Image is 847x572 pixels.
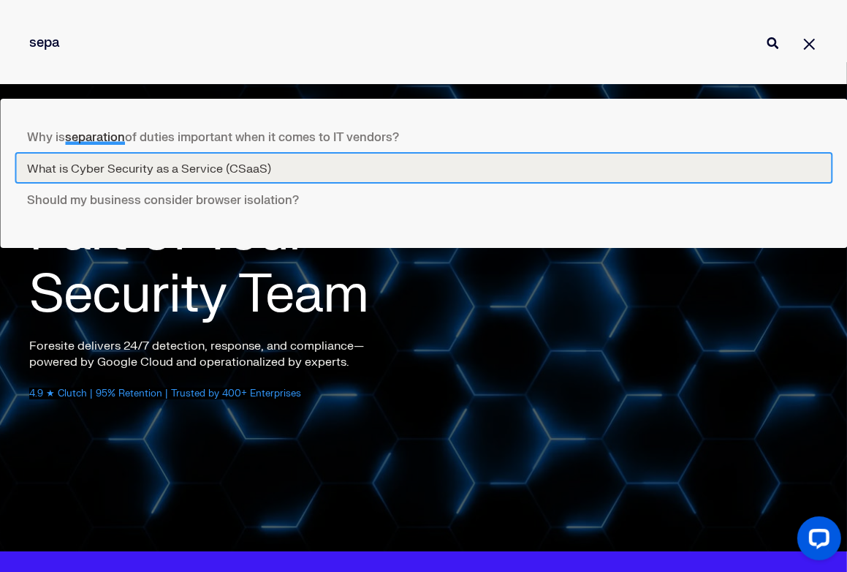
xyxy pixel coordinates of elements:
a: Should my business consider browser isolation? [15,184,832,215]
span: separation [65,130,125,145]
a: What is Cyber Security as a Service (CSaaS) [15,152,832,184]
iframe: LiveChat chat widget [786,511,847,572]
a: Why isseparationof duties important when it comes to IT vendors? [15,121,832,152]
a: Close Search [800,34,818,52]
p: Foresite delivers 24/7 detection, response, and compliance—powered by Google Cloud and operationa... [29,338,395,370]
button: Perform Search [764,34,781,52]
span: 4.9 ★ Clutch | 95% Retention | Trusted by 400+ Enterprises [29,388,301,399]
